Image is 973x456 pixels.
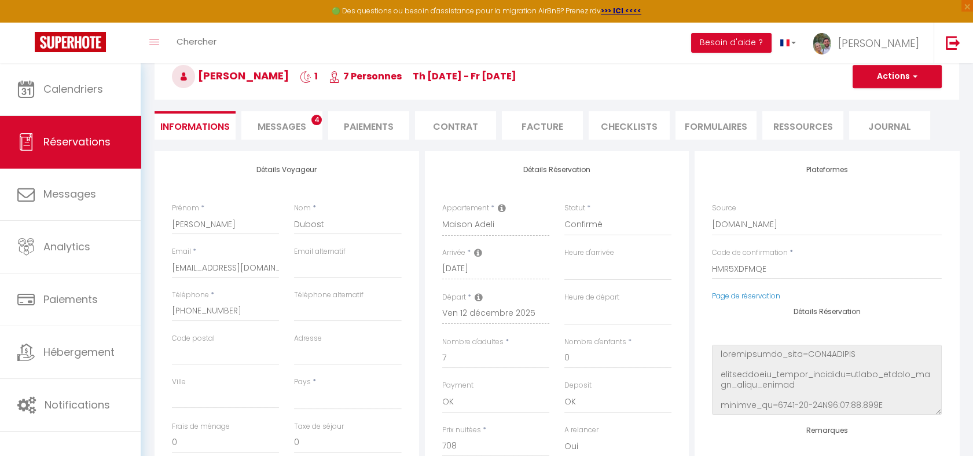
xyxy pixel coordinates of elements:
[853,65,942,88] button: Actions
[712,291,780,301] a: Page de réservation
[838,36,919,50] span: [PERSON_NAME]
[762,111,843,140] li: Ressources
[294,421,344,432] label: Taxe de séjour
[442,337,504,348] label: Nombre d'adultes
[177,35,216,48] span: Chercher
[43,345,115,359] span: Hébergement
[43,239,90,254] span: Analytics
[601,6,641,16] a: >>> ICI <<<<
[294,290,364,301] label: Téléphone alternatif
[300,70,318,83] span: 1
[172,290,209,301] label: Téléphone
[813,33,831,54] img: ...
[329,70,402,83] span: 7 Personnes
[328,111,409,140] li: Paiements
[564,425,599,436] label: A relancer
[294,333,322,344] label: Adresse
[35,32,106,52] img: Super Booking
[712,426,942,435] h4: Remarques
[43,134,111,149] span: Réservations
[155,111,236,140] li: Informations
[172,421,230,432] label: Frais de ménage
[172,377,186,388] label: Ville
[691,33,772,53] button: Besoin d'aide ?
[564,380,592,391] label: Deposit
[172,166,402,174] h4: Détails Voyageur
[415,111,496,140] li: Contrat
[294,246,346,257] label: Email alternatif
[43,82,103,96] span: Calendriers
[849,111,930,140] li: Journal
[45,397,110,412] span: Notifications
[442,166,672,174] h4: Détails Réservation
[564,337,626,348] label: Nombre d'enfants
[712,308,942,316] h4: Détails Réservation
[258,120,306,133] span: Messages
[43,292,98,307] span: Paiements
[442,380,473,391] label: Payment
[43,187,96,201] span: Messages
[442,292,466,303] label: Départ
[442,425,481,436] label: Prix nuitées
[589,111,670,140] li: CHECKLISTS
[168,23,225,63] a: Chercher
[564,247,614,258] label: Heure d'arrivée
[413,70,516,83] span: Th [DATE] - Fr [DATE]
[172,246,191,257] label: Email
[712,247,788,258] label: Code de confirmation
[564,292,619,303] label: Heure de départ
[172,333,215,344] label: Code postal
[294,203,311,214] label: Nom
[172,68,289,83] span: [PERSON_NAME]
[946,35,960,50] img: logout
[564,203,585,214] label: Statut
[311,115,322,125] span: 4
[675,111,757,140] li: FORMULAIRES
[294,377,311,388] label: Pays
[805,23,934,63] a: ... [PERSON_NAME]
[502,111,583,140] li: Facture
[442,247,465,258] label: Arrivée
[712,203,736,214] label: Source
[442,203,489,214] label: Appartement
[172,203,199,214] label: Prénom
[712,166,942,174] h4: Plateformes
